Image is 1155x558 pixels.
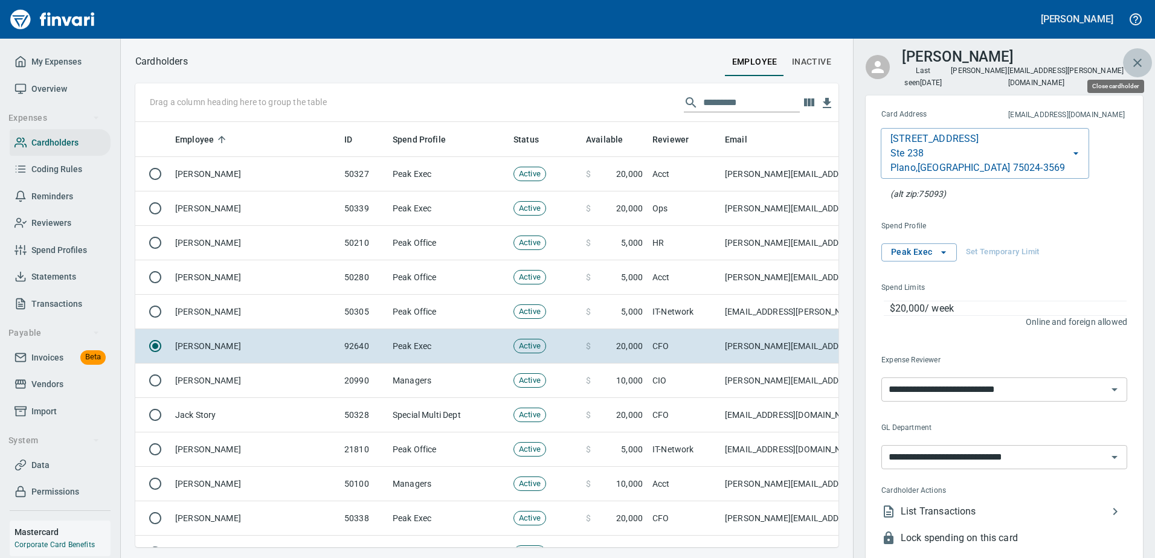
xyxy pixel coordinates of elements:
[648,329,720,364] td: CFO
[514,409,545,421] span: Active
[393,132,462,147] span: Spend Profile
[890,188,946,200] p: At the pump (or any AVS check), this zip will also be accepted
[648,398,720,432] td: CFO
[175,132,230,147] span: Employee
[881,243,957,261] button: Peak Exec
[514,272,545,283] span: Active
[170,467,339,501] td: [PERSON_NAME]
[902,65,945,89] span: Last seen
[170,157,339,191] td: [PERSON_NAME]
[8,433,100,448] span: System
[616,202,643,214] span: 20,000
[339,191,388,226] td: 50339
[7,5,98,34] img: Finvari
[170,260,339,295] td: [PERSON_NAME]
[10,210,111,237] a: Reviewers
[1106,381,1123,398] button: Open
[1106,449,1123,466] button: Open
[388,226,509,260] td: Peak Office
[720,226,889,260] td: [PERSON_NAME][EMAIL_ADDRESS][PERSON_NAME][DOMAIN_NAME]
[616,168,643,180] span: 20,000
[388,398,509,432] td: Special Multi Dept
[621,306,643,318] span: 5,000
[388,501,509,536] td: Peak Exec
[720,260,889,295] td: [PERSON_NAME][EMAIL_ADDRESS][PERSON_NAME][DOMAIN_NAME]
[890,161,1065,175] p: Plano , [GEOGRAPHIC_DATA] 75024-3569
[616,340,643,352] span: 20,000
[648,191,720,226] td: Ops
[732,54,777,69] span: employee
[393,132,446,147] span: Spend Profile
[950,65,1124,88] span: [PERSON_NAME][EMAIL_ADDRESS][PERSON_NAME][DOMAIN_NAME]
[344,132,368,147] span: ID
[586,409,591,421] span: $
[800,94,818,112] button: Choose columns to display
[4,322,105,344] button: Payable
[170,398,339,432] td: Jack Story
[720,157,889,191] td: [PERSON_NAME][EMAIL_ADDRESS][PERSON_NAME][DOMAIN_NAME]
[514,203,545,214] span: Active
[170,329,339,364] td: [PERSON_NAME]
[902,45,1014,65] h3: [PERSON_NAME]
[648,432,720,467] td: IT-Network
[881,422,1028,434] span: GL Department
[720,398,889,432] td: [EMAIL_ADDRESS][DOMAIN_NAME]
[388,329,509,364] td: Peak Exec
[621,443,643,455] span: 5,000
[872,316,1127,328] p: Online and foreign allowed
[339,501,388,536] td: 50338
[648,157,720,191] td: Acct
[31,377,63,392] span: Vendors
[31,135,79,150] span: Cardholders
[720,329,889,364] td: [PERSON_NAME][EMAIL_ADDRESS][PERSON_NAME][DOMAIN_NAME]
[648,295,720,329] td: IT-Network
[720,432,889,467] td: [EMAIL_ADDRESS][DOMAIN_NAME]
[344,132,352,147] span: ID
[31,269,76,284] span: Statements
[586,443,591,455] span: $
[652,132,704,147] span: Reviewer
[339,432,388,467] td: 21810
[10,263,111,290] a: Statements
[339,398,388,432] td: 50328
[621,271,643,283] span: 5,000
[514,341,545,352] span: Active
[586,478,591,490] span: $
[616,374,643,386] span: 10,000
[890,301,1127,316] p: $20,000 / week
[388,260,509,295] td: Peak Office
[725,132,763,147] span: Email
[648,467,720,501] td: Acct
[10,452,111,479] a: Data
[339,295,388,329] td: 50305
[890,146,924,161] p: Ste 238
[31,404,57,419] span: Import
[648,260,720,295] td: Acct
[966,245,1040,259] span: Set Temporary Limit
[8,111,100,126] span: Expenses
[881,109,968,121] span: Card Address
[720,501,889,536] td: [PERSON_NAME][EMAIL_ADDRESS][PERSON_NAME][DOMAIN_NAME]
[31,458,50,473] span: Data
[10,290,111,318] a: Transactions
[792,54,831,69] span: Inactive
[80,350,106,364] span: Beta
[968,109,1125,121] span: This is the email address for cardholder receipts
[339,260,388,295] td: 50280
[890,132,979,146] p: [STREET_ADDRESS]
[586,168,591,180] span: $
[586,202,591,214] span: $
[10,478,111,505] a: Permissions
[648,501,720,536] td: CFO
[586,237,591,249] span: $
[514,375,545,386] span: Active
[8,325,100,341] span: Payable
[616,512,643,524] span: 20,000
[10,48,111,75] a: My Expenses
[135,54,188,69] nav: breadcrumb
[10,371,111,398] a: Vendors
[10,237,111,264] a: Spend Profiles
[31,189,73,204] span: Reminders
[170,432,339,467] td: [PERSON_NAME]
[720,467,889,501] td: [PERSON_NAME][EMAIL_ADDRESS][PERSON_NAME][DOMAIN_NAME]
